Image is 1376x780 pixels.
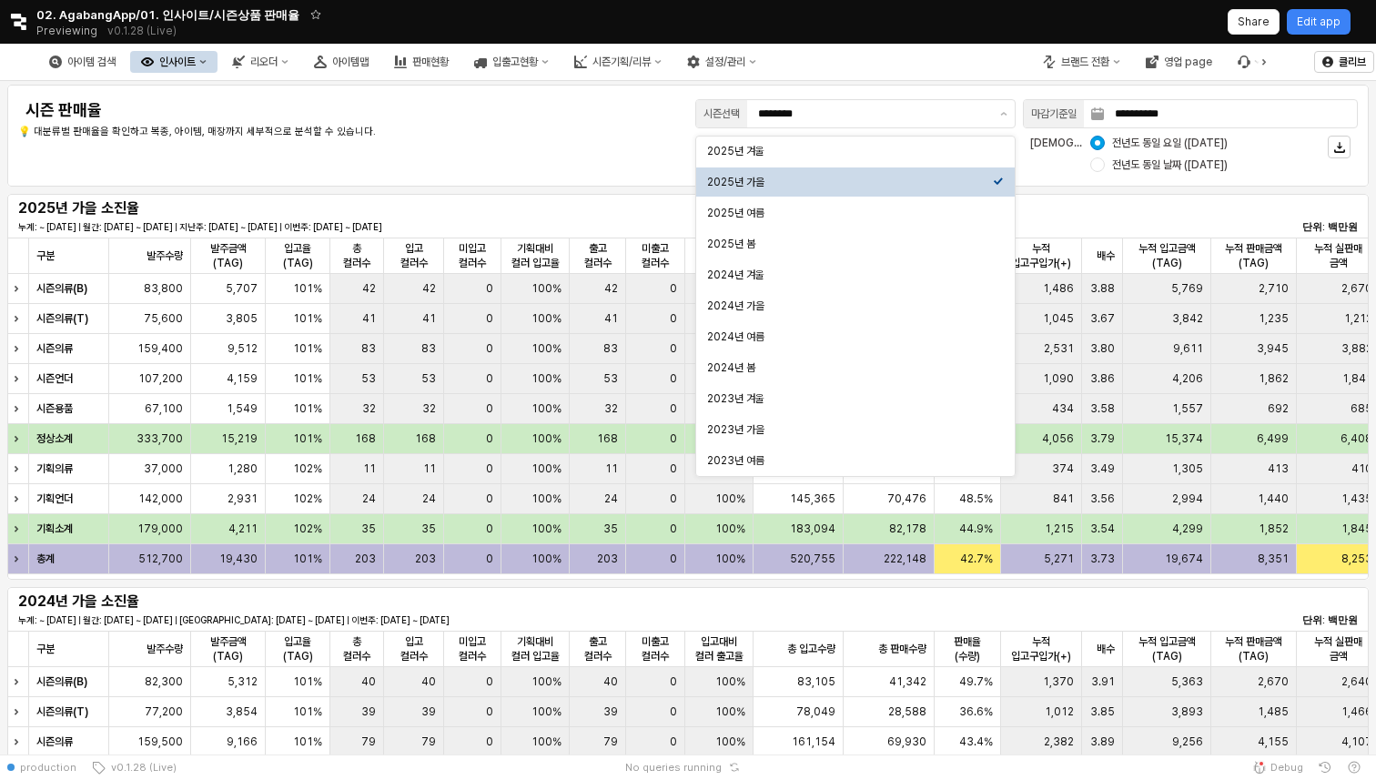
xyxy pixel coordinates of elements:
span: 3.86 [1090,371,1115,386]
span: 42 [422,281,436,296]
div: 아이템맵 [332,56,369,68]
span: 1,215 [1045,522,1074,536]
span: 101% [293,674,322,689]
span: 24 [422,491,436,506]
span: 3.58 [1090,401,1115,416]
div: 시즌기획/리뷰 [563,51,673,73]
span: 3.88 [1090,281,1115,296]
span: 5,271 [1044,552,1074,566]
span: 미입고 컬러수 [451,241,493,270]
span: 누적 실판매 금액 [1304,634,1372,664]
span: 0 [670,674,677,689]
span: 8,253 [1341,552,1372,566]
span: 배수 [1097,248,1115,263]
span: 5,707 [226,281,258,296]
span: 2,994 [1172,491,1203,506]
span: 기획대비 컬러 입고율 [509,634,562,664]
div: 2023년 겨울 [707,391,993,406]
span: 1,305 [1172,461,1203,476]
span: 1,845 [1341,522,1372,536]
span: 41 [362,311,376,326]
span: 0 [670,491,677,506]
div: 2024년 봄 [707,360,993,375]
span: Previewing [36,22,97,40]
div: Expand row [7,544,31,573]
span: 82,178 [889,522,926,536]
span: 168 [415,431,436,446]
span: 101% [293,341,322,356]
div: 영업 page [1135,51,1223,73]
strong: 기획의류 [36,462,73,475]
span: 8,351 [1258,552,1289,566]
div: 입출고현황 [492,56,538,68]
span: 434 [1052,401,1074,416]
span: 100% [531,461,562,476]
span: 누적 판매금액(TAG) [1219,634,1289,664]
span: 374 [1052,461,1074,476]
span: 32 [362,401,376,416]
span: 100% [715,552,745,566]
span: 3,945 [1257,341,1289,356]
span: 1,235 [1259,311,1289,326]
h4: 시즌 판매율 [25,101,569,119]
span: 3.54 [1090,522,1115,536]
span: 49.7% [959,674,993,689]
div: Expand row [7,454,31,483]
div: 아이템맵 [303,51,379,73]
span: 기획대비 컬러 입고율 [509,241,562,270]
span: 100% [531,311,562,326]
span: 39 [603,704,618,719]
div: 아이템 검색 [38,51,126,73]
span: 0 [670,341,677,356]
span: 미출고 컬러수 [633,634,677,664]
button: History [1310,755,1340,780]
div: 시즌선택 [703,105,740,123]
p: Share [1238,15,1270,29]
p: v0.1.28 (Live) [107,24,177,38]
span: 101% [293,281,322,296]
span: 미출고 컬러수 [633,241,677,270]
span: 101% [293,401,322,416]
span: 1,557 [1172,401,1203,416]
span: 179,000 [137,522,183,536]
span: 6,408 [1341,431,1372,446]
span: 4,206 [1172,371,1203,386]
span: 3.49 [1090,461,1115,476]
span: 5,769 [1171,281,1203,296]
div: 2025년 가을 [707,175,993,189]
span: 40 [361,674,376,689]
span: 100% [531,431,562,446]
span: 미입고 컬러수 [451,634,493,664]
span: 203 [597,552,618,566]
button: Help [1340,755,1369,780]
span: 3.67 [1090,311,1115,326]
span: 02. AgabangApp/01. 인사이트/시즌상품 판매율 [36,5,299,24]
span: 102% [293,461,322,476]
span: 100% [531,401,562,416]
span: 1,045 [1043,311,1074,326]
div: 아이템 검색 [67,56,116,68]
span: 100% [531,491,562,506]
span: 1,370 [1043,674,1074,689]
span: 83 [361,341,376,356]
span: 145,365 [790,491,835,506]
div: Expand row [7,667,31,696]
span: 발주금액(TAG) [198,241,258,270]
span: 1,440 [1258,491,1289,506]
span: 70,476 [887,491,926,506]
span: 0 [670,552,677,566]
div: 리오더 [250,56,278,68]
div: 2023년 여름 [707,453,993,468]
span: 83 [603,341,618,356]
span: 입고 컬러수 [391,634,437,664]
span: 512,700 [138,552,183,566]
strong: 정상소계 [36,432,73,445]
span: 53 [603,371,618,386]
span: 0 [486,461,493,476]
span: 3.73 [1090,552,1115,566]
span: 9,611 [1173,341,1203,356]
span: 42 [604,281,618,296]
span: 100% [531,674,562,689]
span: 83 [421,341,436,356]
span: 2,531 [1044,341,1074,356]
